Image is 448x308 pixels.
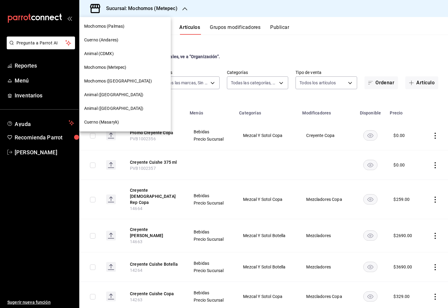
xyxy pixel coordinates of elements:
[84,23,124,30] span: Mochomos (Palmas)
[84,78,152,84] span: Mochomos ([GEOGRAPHIC_DATA])
[84,105,143,112] span: Animal ([GEOGRAPHIC_DATA])
[79,47,171,61] div: Animal (CDMX)
[84,51,114,57] span: Animal (CDMX)
[84,92,143,98] span: Animal ([GEOGRAPHIC_DATA])
[84,119,119,125] span: Cuerno (Masaryk)
[84,64,126,71] span: Mochomos (Metepec)
[79,19,171,33] div: Mochomos (Palmas)
[79,88,171,102] div: Animal ([GEOGRAPHIC_DATA])
[84,37,118,43] span: Cuerno (Andares)
[79,33,171,47] div: Cuerno (Andares)
[79,115,171,129] div: Cuerno (Masaryk)
[79,74,171,88] div: Mochomos ([GEOGRAPHIC_DATA])
[79,61,171,74] div: Mochomos (Metepec)
[79,102,171,115] div: Animal ([GEOGRAPHIC_DATA])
